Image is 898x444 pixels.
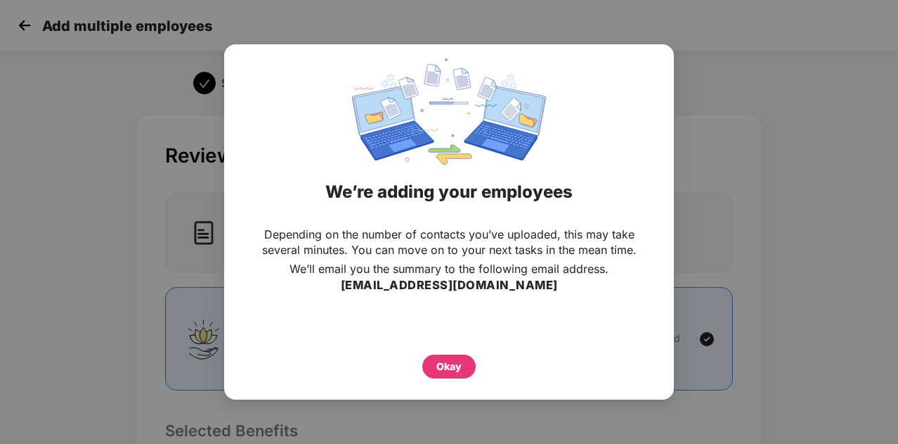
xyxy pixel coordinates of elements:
[341,277,558,295] h3: [EMAIL_ADDRESS][DOMAIN_NAME]
[352,58,546,165] img: svg+xml;base64,PHN2ZyBpZD0iRGF0YV9zeW5jaW5nIiB4bWxucz0iaHR0cDovL3d3dy53My5vcmcvMjAwMC9zdmciIHdpZH...
[242,165,656,220] div: We’re adding your employees
[252,227,646,258] p: Depending on the number of contacts you’ve uploaded, this may take several minutes. You can move ...
[289,261,609,277] p: We’ll email you the summary to the following email address.
[436,359,462,374] div: Okay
